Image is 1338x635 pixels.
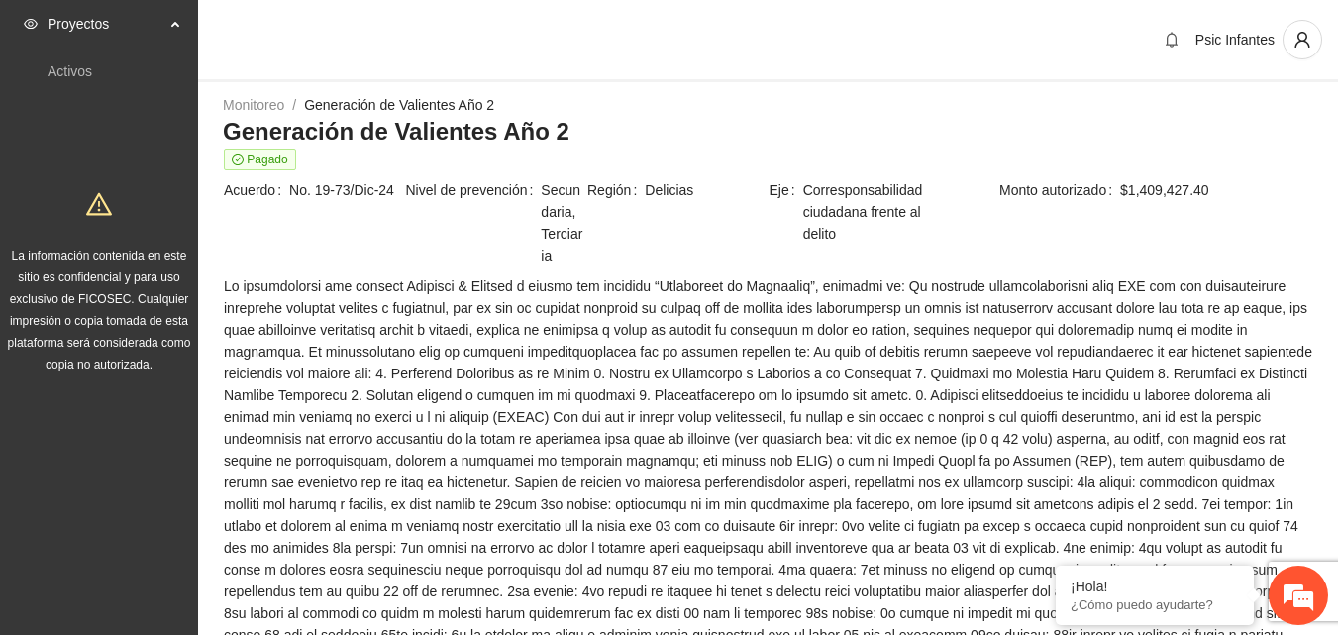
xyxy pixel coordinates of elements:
[48,4,164,44] span: Proyectos
[1195,32,1275,48] span: Psic Infantes
[999,179,1120,201] span: Monto autorizado
[8,249,191,371] span: La información contenida en este sitio es confidencial y para uso exclusivo de FICOSEC. Cualquier...
[224,179,289,201] span: Acuerdo
[224,149,296,170] span: Pagado
[289,179,403,201] span: No. 19-73/Dic-24
[1283,20,1322,59] button: user
[223,97,284,113] a: Monitoreo
[803,179,949,245] span: Corresponsabilidad ciudadana frente al delito
[48,63,92,79] a: Activos
[1071,597,1239,612] p: ¿Cómo puedo ayudarte?
[1120,179,1312,201] span: $1,409,427.40
[232,154,244,165] span: check-circle
[1284,31,1321,49] span: user
[86,191,112,217] span: warning
[1071,579,1239,594] div: ¡Hola!
[223,116,1313,148] h3: Generación de Valientes Año 2
[770,179,803,245] span: Eje
[406,179,542,266] span: Nivel de prevención
[645,179,767,201] span: Delicias
[541,179,585,266] span: Secundaria, Terciaria
[1157,32,1186,48] span: bell
[292,97,296,113] span: /
[24,17,38,31] span: eye
[587,179,645,201] span: Región
[304,97,494,113] a: Generación de Valientes Año 2
[1156,24,1187,55] button: bell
